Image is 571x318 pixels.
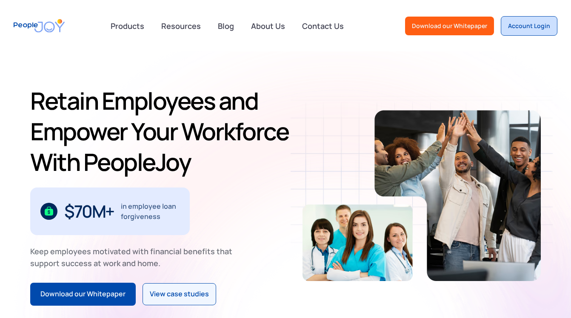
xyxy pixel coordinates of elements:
[40,289,126,300] div: Download our Whitepaper
[303,204,413,281] img: Retain-Employees-PeopleJoy
[150,289,209,300] div: View case studies
[156,17,206,35] a: Resources
[501,16,557,36] a: Account Login
[106,17,149,34] div: Products
[374,110,541,281] img: Retain-Employees-PeopleJoy
[213,17,239,35] a: Blog
[508,22,550,30] div: Account Login
[30,85,296,177] h1: Retain Employees and Empower Your Workforce With PeopleJoy
[412,22,487,30] div: Download our Whitepaper
[121,201,180,221] div: in employee loan forgiveness
[14,14,65,38] a: home
[30,187,190,235] div: 1 / 3
[297,17,349,35] a: Contact Us
[30,283,136,306] a: Download our Whitepaper
[64,204,114,218] div: $70M+
[30,245,240,269] div: Keep employees motivated with financial benefits that support success at work and home.
[405,17,494,35] a: Download our Whitepaper
[143,283,216,305] a: View case studies
[246,17,290,35] a: About Us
